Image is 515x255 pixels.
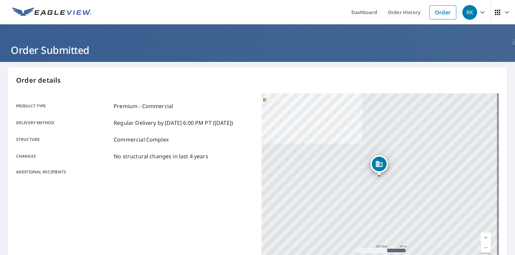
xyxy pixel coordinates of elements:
p: Regular Delivery by [DATE] 6:00 PM PT ([DATE]) [114,119,233,127]
div: Dropped pin, building 1, Commercial property, 2829 Travis Pointe Rd Ann Arbor, MI 48108 [370,155,388,176]
p: Delivery method [16,119,111,127]
p: Changes [16,152,111,160]
div: RK [462,5,477,20]
a: Current Level 17, Zoom Out [481,243,491,253]
p: No structural changes in last 4 years [114,152,208,160]
p: Order details [16,75,499,85]
p: Premium - Commercial [114,102,173,110]
p: Commercial Complex [114,136,169,144]
p: Structure [16,136,111,144]
a: Current Level 17, Zoom In [481,233,491,243]
p: Additional recipients [16,169,111,175]
img: EV Logo [12,7,91,17]
h1: Order Submitted [8,43,507,57]
a: Order [429,5,456,19]
p: Product type [16,102,111,110]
